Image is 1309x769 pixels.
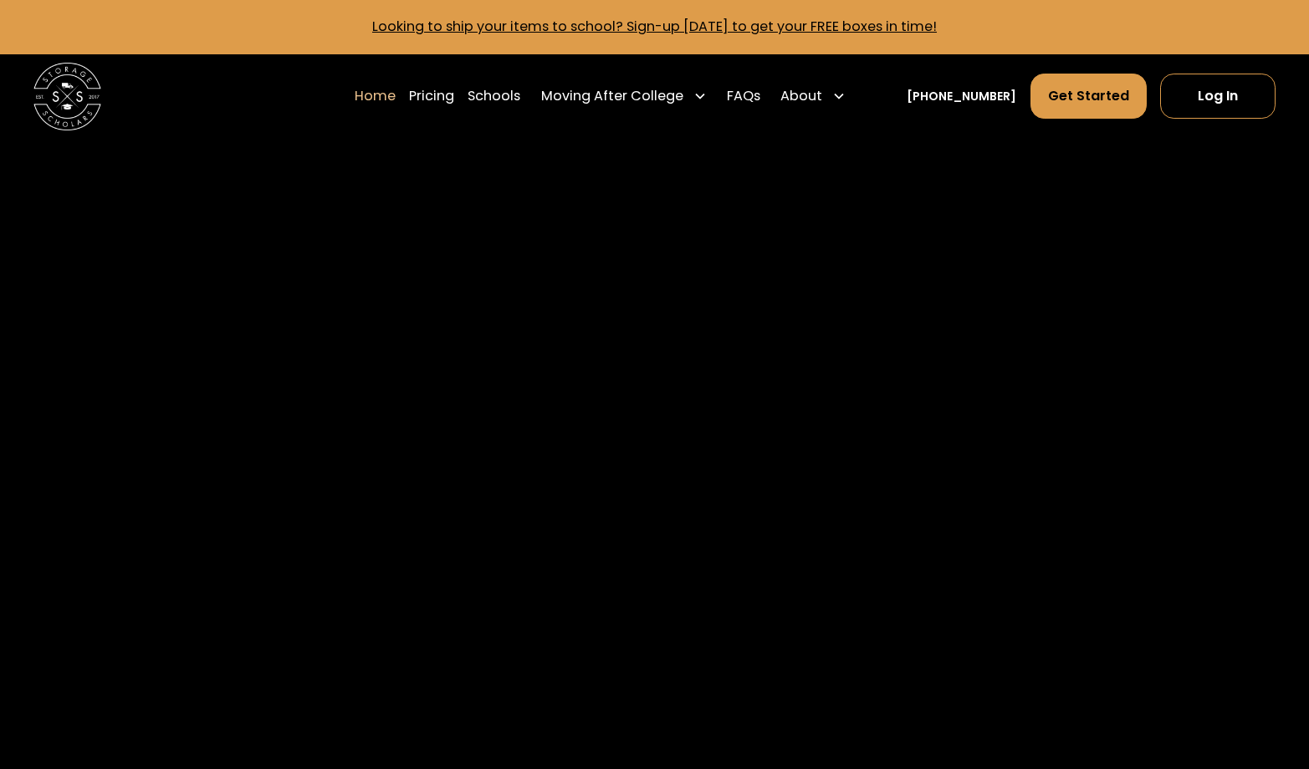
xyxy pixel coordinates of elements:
div: Moving After College [541,86,683,106]
a: Schools [468,73,520,120]
a: Get Started [1030,74,1147,120]
a: Looking to ship your items to school? Sign-up [DATE] to get your FREE boxes in time! [372,17,937,36]
img: Storage Scholars main logo [33,63,101,130]
a: Log In [1160,74,1275,120]
a: FAQs [727,73,760,120]
a: Pricing [409,73,454,120]
a: [PHONE_NUMBER] [907,88,1016,105]
a: Home [355,73,396,120]
div: About [780,86,822,106]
